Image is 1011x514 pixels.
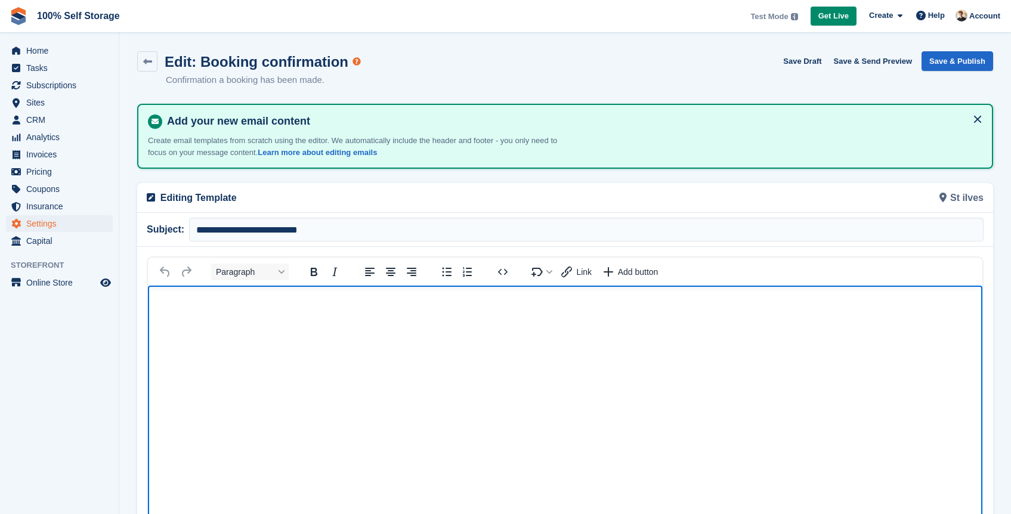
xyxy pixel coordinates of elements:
[618,267,658,277] span: Add button
[6,60,113,76] a: menu
[6,274,113,291] a: menu
[26,129,98,145] span: Analytics
[26,163,98,180] span: Pricing
[165,54,348,70] h1: Edit: Booking confirmation
[528,264,556,280] button: Insert merge tag
[32,6,125,26] a: 100% Self Storage
[6,129,113,145] a: menu
[956,10,967,21] img: Oliver
[148,135,565,158] p: Create email templates from scratch using the editor. We automatically include the header and foo...
[98,275,113,290] a: Preview store
[216,267,274,277] span: Paragraph
[565,183,991,212] div: St iIves
[26,233,98,249] span: Capital
[818,10,849,22] span: Get Live
[6,77,113,94] a: menu
[928,10,945,21] span: Help
[26,198,98,215] span: Insurance
[6,112,113,128] a: menu
[6,42,113,59] a: menu
[351,56,362,67] div: Tooltip anchor
[26,146,98,163] span: Invoices
[155,264,175,280] button: Undo
[26,215,98,232] span: Settings
[166,73,348,87] p: Confirmation a booking has been made.
[6,198,113,215] a: menu
[869,10,893,21] span: Create
[6,233,113,249] a: menu
[324,264,345,280] button: Italic
[304,264,324,280] button: Bold
[969,10,1000,22] span: Account
[26,112,98,128] span: CRM
[6,163,113,180] a: menu
[778,51,826,71] button: Save Draft
[829,51,917,71] button: Save & Send Preview
[176,264,196,280] button: Redo
[811,7,857,26] a: Get Live
[457,264,478,280] button: Numbered list
[6,181,113,197] a: menu
[26,94,98,111] span: Sites
[147,222,189,237] span: Subject:
[360,264,380,280] button: Align left
[160,191,558,205] p: Editing Template
[211,264,289,280] button: Block Paragraph
[576,267,592,277] span: Link
[162,114,982,128] h4: Add your new email content
[381,264,401,280] button: Align center
[598,264,664,280] button: Insert a call-to-action button
[557,264,597,280] button: Insert link with variable
[10,7,27,25] img: stora-icon-8386f47178a22dfd0bd8f6a31ec36ba5ce8667c1dd55bd0f319d3a0aa187defe.svg
[750,11,788,23] span: Test Mode
[26,181,98,197] span: Coupons
[922,51,993,71] button: Save & Publish
[401,264,422,280] button: Align right
[26,60,98,76] span: Tasks
[26,274,98,291] span: Online Store
[6,146,113,163] a: menu
[791,13,798,20] img: icon-info-grey-7440780725fd019a000dd9b08b2336e03edf1995a4989e88bcd33f0948082b44.svg
[6,215,113,232] a: menu
[437,264,457,280] button: Bullet list
[26,77,98,94] span: Subscriptions
[11,259,119,271] span: Storefront
[6,94,113,111] a: menu
[493,264,513,280] button: Source code
[258,148,377,157] a: Learn more about editing emails
[26,42,98,59] span: Home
